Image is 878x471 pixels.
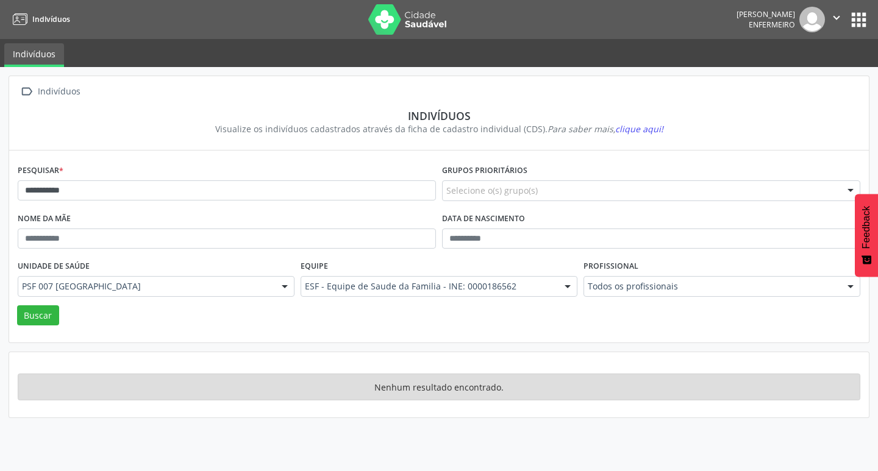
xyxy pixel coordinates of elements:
span: Todos os profissionais [588,280,835,292]
span: Selecione o(s) grupo(s) [446,184,538,197]
img: img [799,7,825,32]
div: Indivíduos [26,109,852,122]
button: Feedback - Mostrar pesquisa [855,194,878,277]
label: Pesquisar [18,161,63,180]
span: Enfermeiro [749,19,795,30]
div: Visualize os indivíduos cadastrados através da ficha de cadastro individual (CDS). [26,122,852,135]
label: Equipe [301,257,328,276]
label: Data de nascimento [442,210,525,228]
i: Para saber mais, [548,123,663,135]
a:  Indivíduos [18,83,82,101]
label: Profissional [584,257,638,276]
span: clique aqui! [615,123,663,135]
a: Indivíduos [4,43,64,67]
a: Indivíduos [9,9,70,29]
i:  [830,11,843,24]
i:  [18,83,35,101]
span: ESF - Equipe de Saude da Familia - INE: 0000186562 [305,280,552,292]
div: [PERSON_NAME] [737,9,795,19]
span: Feedback [861,206,872,249]
div: Nenhum resultado encontrado. [18,374,860,400]
label: Nome da mãe [18,210,71,228]
button: apps [848,9,869,30]
label: Grupos prioritários [442,161,527,180]
button: Buscar [17,305,59,326]
button:  [825,7,848,32]
div: Indivíduos [35,83,82,101]
span: Indivíduos [32,14,70,24]
label: Unidade de saúde [18,257,90,276]
span: PSF 007 [GEOGRAPHIC_DATA] [22,280,269,292]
